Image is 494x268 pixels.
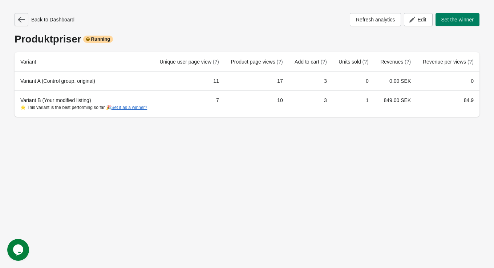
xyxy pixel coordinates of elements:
[405,59,411,65] span: (?)
[374,72,417,90] td: 0.00 SEK
[289,90,333,117] td: 3
[225,72,289,90] td: 17
[356,17,395,23] span: Refresh analytics
[154,72,225,90] td: 11
[7,239,31,261] iframe: chat widget
[159,59,219,65] span: Unique user page view
[333,72,374,90] td: 0
[277,59,283,65] span: (?)
[380,59,411,65] span: Revenues
[339,59,368,65] span: Units sold
[289,72,333,90] td: 3
[225,90,289,117] td: 10
[15,13,74,26] div: Back to Dashboard
[363,59,369,65] span: (?)
[350,13,401,26] button: Refresh analytics
[213,59,219,65] span: (?)
[417,90,479,117] td: 84.9
[321,59,327,65] span: (?)
[467,59,474,65] span: (?)
[417,72,479,90] td: 0
[404,13,432,26] button: Edit
[295,59,327,65] span: Add to cart
[20,104,148,111] div: ⭐ This variant is the best performing so far 🎉
[15,33,479,45] div: Produktpriser
[417,17,426,23] span: Edit
[20,97,148,111] div: Variant B (Your modified listing)
[374,90,417,117] td: 849.00 SEK
[231,59,283,65] span: Product page views
[333,90,374,117] td: 1
[20,77,148,85] div: Variant A (Control group, original)
[441,17,474,23] span: Set the winner
[154,90,225,117] td: 7
[423,59,474,65] span: Revenue per views
[436,13,480,26] button: Set the winner
[15,52,154,72] th: Variant
[112,105,147,110] button: Set it as a winner?
[83,36,113,43] div: Running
